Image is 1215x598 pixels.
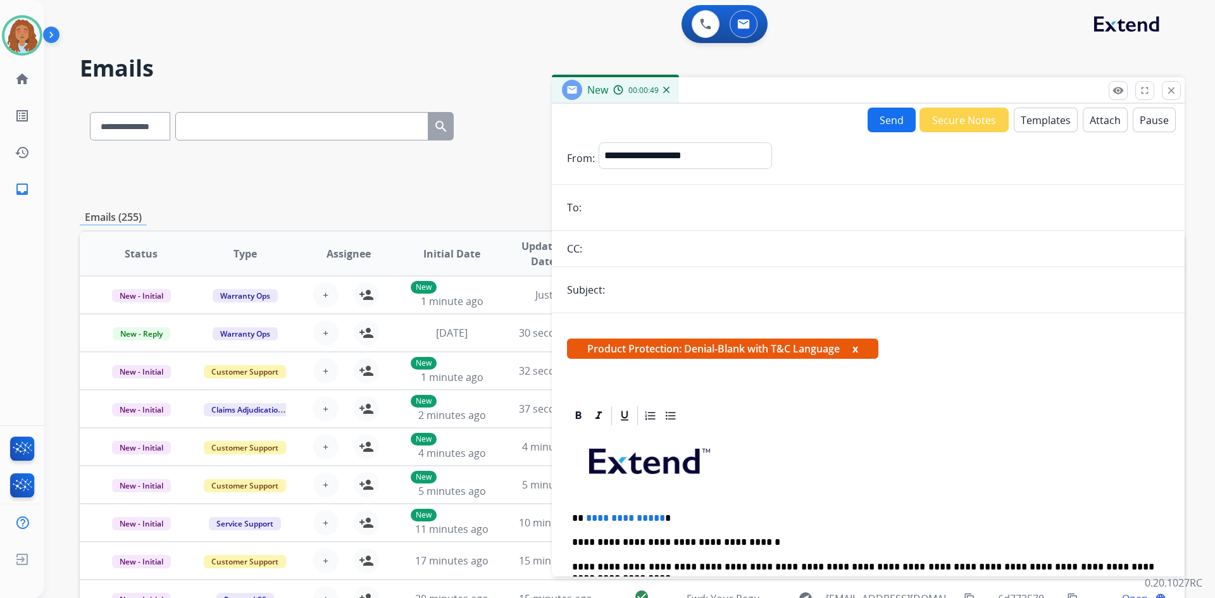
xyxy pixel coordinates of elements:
mat-icon: person_add [359,553,374,568]
span: 1 minute ago [421,294,483,308]
p: CC: [567,241,582,256]
span: + [323,287,328,302]
span: 10 minutes ago [519,516,592,530]
div: Ordered List [641,406,660,425]
span: 4 minutes ago [522,440,590,454]
span: 37 seconds ago [519,402,593,416]
span: Warranty Ops [213,289,278,302]
p: Subject: [567,282,605,297]
mat-icon: person_add [359,477,374,492]
mat-icon: home [15,72,30,87]
div: Italic [589,406,608,425]
span: New - Initial [112,517,171,530]
span: New [587,83,608,97]
button: Secure Notes [919,108,1009,132]
span: Customer Support [204,479,286,492]
span: + [323,439,328,454]
span: Customer Support [204,365,286,378]
span: Warranty Ops [213,327,278,340]
p: To: [567,200,582,215]
span: Updated Date [514,239,572,269]
span: New - Initial [112,365,171,378]
span: Assignee [327,246,371,261]
span: 32 seconds ago [519,364,593,378]
span: 17 minutes ago [415,554,489,568]
img: avatar [4,18,40,53]
span: + [323,477,328,492]
span: 11 minutes ago [415,522,489,536]
mat-icon: person_add [359,363,374,378]
mat-icon: person_add [359,401,374,416]
span: New - Initial [112,479,171,492]
p: Emails (255) [80,209,147,225]
p: New [411,433,437,445]
span: 5 minutes ago [522,478,590,492]
span: + [323,401,328,416]
span: Product Protection: Denial-Blank with T&C Language [567,339,878,359]
button: + [313,358,339,383]
span: 15 minutes ago [519,554,592,568]
button: + [313,510,339,535]
span: 5 minutes ago [418,484,486,498]
div: Bullet List [661,406,680,425]
mat-icon: person_add [359,287,374,302]
button: + [313,396,339,421]
span: Status [125,246,158,261]
p: New [411,395,437,408]
span: Initial Date [423,246,480,261]
p: New [411,357,437,370]
button: + [313,548,339,573]
div: Bold [569,406,588,425]
p: 0.20.1027RC [1145,575,1202,590]
button: + [313,282,339,308]
span: Just now [535,288,576,302]
span: + [323,515,328,530]
mat-icon: inbox [15,182,30,197]
button: Templates [1014,108,1078,132]
span: New - Reply [113,327,170,340]
span: New - Initial [112,441,171,454]
p: From: [567,151,595,166]
button: Send [868,108,916,132]
span: + [323,363,328,378]
mat-icon: person_add [359,325,374,340]
mat-icon: remove_red_eye [1112,85,1124,96]
span: 4 minutes ago [418,446,486,460]
mat-icon: fullscreen [1139,85,1150,96]
span: [DATE] [436,326,468,340]
span: + [323,325,328,340]
mat-icon: person_add [359,515,374,530]
span: New - Initial [112,555,171,568]
span: 00:00:49 [628,85,659,96]
mat-icon: search [433,119,449,134]
button: + [313,320,339,346]
button: + [313,434,339,459]
button: + [313,472,339,497]
span: + [323,553,328,568]
span: 30 seconds ago [519,326,593,340]
mat-icon: history [15,145,30,160]
span: New - Initial [112,403,171,416]
span: Customer Support [204,555,286,568]
span: Type [234,246,257,261]
button: x [852,341,858,356]
button: Attach [1083,108,1128,132]
span: Service Support [209,517,281,530]
p: New [411,281,437,294]
div: Underline [615,406,634,425]
mat-icon: person_add [359,439,374,454]
h2: Emails [80,56,1185,81]
span: Claims Adjudication [204,403,290,416]
p: New [411,509,437,521]
mat-icon: list_alt [15,108,30,123]
span: 2 minutes ago [418,408,486,422]
mat-icon: close [1166,85,1177,96]
p: New [411,471,437,483]
span: New - Initial [112,289,171,302]
button: Pause [1133,108,1176,132]
span: Customer Support [204,441,286,454]
span: 1 minute ago [421,370,483,384]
